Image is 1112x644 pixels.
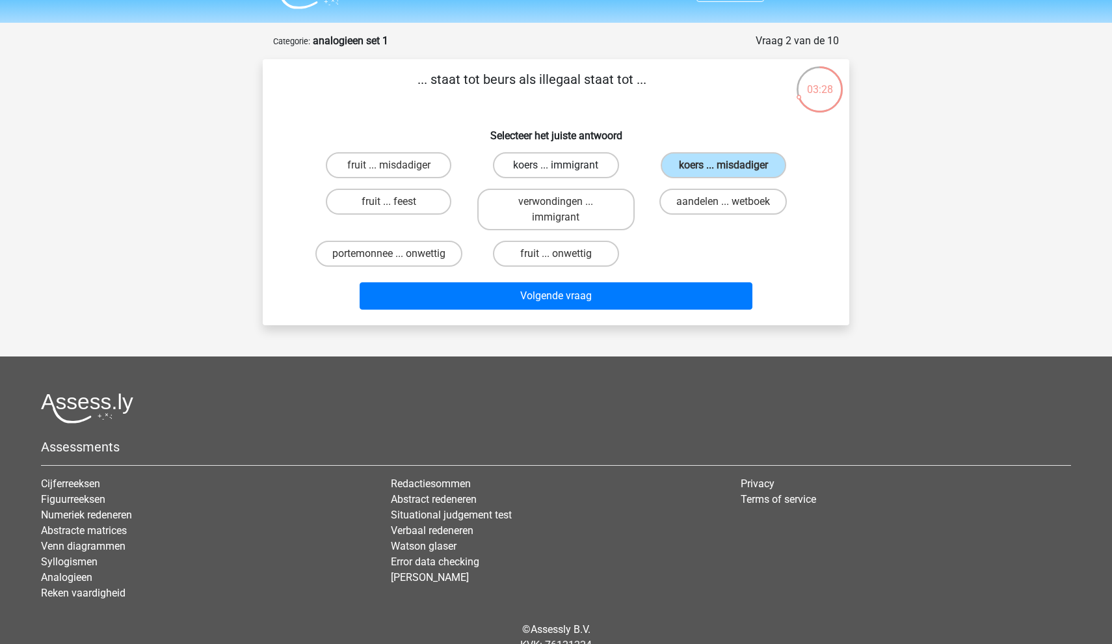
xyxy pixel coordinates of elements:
h6: Selecteer het juiste antwoord [284,119,828,142]
a: [PERSON_NAME] [391,571,469,584]
a: Privacy [741,477,774,490]
a: Watson glaser [391,540,457,552]
button: Volgende vraag [360,282,753,310]
a: Figuurreeksen [41,493,105,505]
a: Syllogismen [41,556,98,568]
a: Error data checking [391,556,479,568]
a: Abstract redeneren [391,493,477,505]
a: Assessly B.V. [531,623,590,636]
p: ... staat tot beurs als illegaal staat tot ... [284,70,780,109]
label: koers ... immigrant [493,152,618,178]
a: Redactiesommen [391,477,471,490]
a: Verbaal redeneren [391,524,473,537]
div: 03:28 [795,65,844,98]
strong: analogieen set 1 [313,34,388,47]
a: Situational judgement test [391,509,512,521]
a: Reken vaardigheid [41,587,126,599]
label: portemonnee ... onwettig [315,241,462,267]
div: Vraag 2 van de 10 [756,33,839,49]
label: fruit ... misdadiger [326,152,451,178]
label: verwondingen ... immigrant [477,189,634,230]
img: Assessly logo [41,393,133,423]
label: koers ... misdadiger [661,152,786,178]
label: fruit ... onwettig [493,241,618,267]
label: fruit ... feest [326,189,451,215]
a: Cijferreeksen [41,477,100,490]
h5: Assessments [41,439,1071,455]
small: Categorie: [273,36,310,46]
a: Abstracte matrices [41,524,127,537]
a: Numeriek redeneren [41,509,132,521]
a: Venn diagrammen [41,540,126,552]
label: aandelen ... wetboek [659,189,787,215]
a: Terms of service [741,493,816,505]
a: Analogieen [41,571,92,584]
